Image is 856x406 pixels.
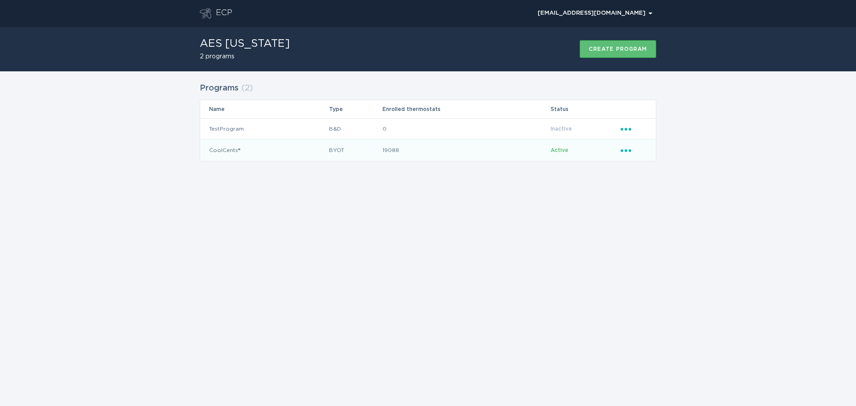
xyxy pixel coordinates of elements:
[241,84,253,92] span: ( 2 )
[534,7,656,20] div: Popover menu
[200,139,656,161] tr: 2df74759bc1d4f429dc9e1cf41aeba94
[329,100,382,118] th: Type
[382,118,550,139] td: 0
[200,139,329,161] td: CoolCents®
[382,100,550,118] th: Enrolled thermostats
[551,148,568,153] span: Active
[200,100,329,118] th: Name
[200,118,329,139] td: TestProgram
[621,145,647,155] div: Popover menu
[550,100,620,118] th: Status
[580,40,656,58] button: Create program
[589,46,647,52] div: Create program
[200,38,290,49] h1: AES [US_STATE]
[200,118,656,139] tr: 6c9ec73f3c2e44daabe373d3f8dd1749
[382,139,550,161] td: 19088
[200,100,656,118] tr: Table Headers
[538,11,652,16] div: [EMAIL_ADDRESS][DOMAIN_NAME]
[534,7,656,20] button: Open user account details
[216,8,232,19] div: ECP
[200,80,239,96] h2: Programs
[551,126,572,131] span: Inactive
[200,53,290,60] h2: 2 programs
[329,118,382,139] td: B&D
[200,8,211,19] button: Go to dashboard
[621,124,647,134] div: Popover menu
[329,139,382,161] td: BYOT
